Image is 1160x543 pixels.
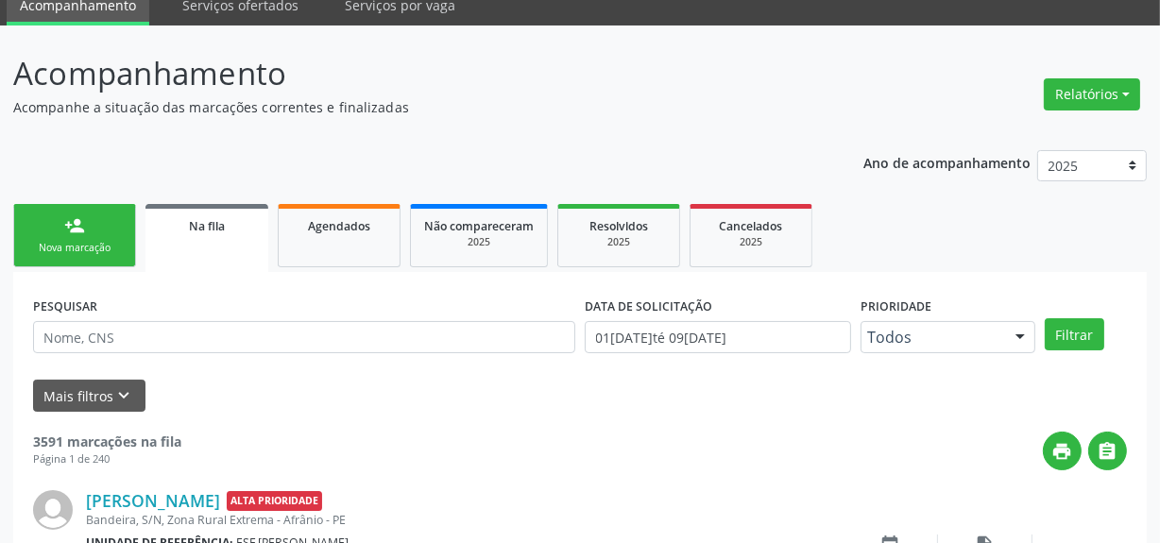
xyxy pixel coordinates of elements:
div: 2025 [704,235,798,249]
div: Página 1 de 240 [33,451,181,467]
span: Não compareceram [424,218,534,234]
input: Selecione um intervalo [585,321,851,353]
i:  [1098,441,1118,462]
div: Nova marcação [27,241,122,255]
input: Nome, CNS [33,321,575,353]
label: PESQUISAR [33,292,97,321]
span: Alta Prioridade [227,491,322,511]
button: print [1043,432,1082,470]
i: keyboard_arrow_down [114,385,135,406]
button: Filtrar [1045,318,1104,350]
span: Cancelados [720,218,783,234]
button: Mais filtroskeyboard_arrow_down [33,380,145,413]
span: Agendados [308,218,370,234]
div: 2025 [424,235,534,249]
p: Acompanhamento [13,50,807,97]
label: DATA DE SOLICITAÇÃO [585,292,712,321]
i: print [1052,441,1073,462]
button:  [1088,432,1127,470]
p: Acompanhe a situação das marcações correntes e finalizadas [13,97,807,117]
strong: 3591 marcações na fila [33,433,181,450]
div: person_add [64,215,85,236]
p: Ano de acompanhamento [863,150,1031,174]
div: 2025 [571,235,666,249]
span: Todos [867,328,997,347]
span: Na fila [189,218,225,234]
span: Resolvidos [589,218,648,234]
button: Relatórios [1044,78,1140,110]
label: Prioridade [861,292,931,321]
a: [PERSON_NAME] [86,490,220,511]
div: Bandeira, S/N, Zona Rural Extrema - Afrânio - PE [86,512,844,528]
